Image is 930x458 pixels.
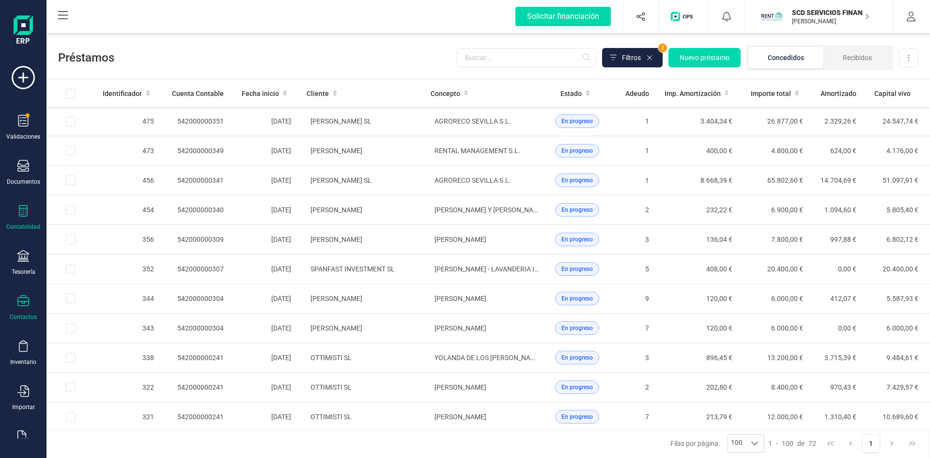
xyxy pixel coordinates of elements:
[162,225,232,254] td: 542000000309
[431,89,460,98] span: Concepto
[310,265,395,273] span: SPANFAST INVESTMENT SL
[6,223,40,231] div: Contabilidad
[95,343,162,373] td: 338
[811,225,864,254] td: 997,88 €
[561,294,593,303] span: En progreso
[310,324,362,332] span: [PERSON_NAME]
[66,382,76,392] div: Row Selected b73fd567-0add-4b6b-a83d-c3f88576cc5b
[608,373,657,402] td: 2
[658,44,667,52] span: 2
[310,413,352,421] span: OTTIMISTI SL
[66,116,76,126] div: Row Selected a75e2f7e-2d06-475e-9290-29e1b1c643ee
[232,402,299,432] td: [DATE]
[602,48,663,67] button: Filtros
[757,1,881,32] button: SCSCD SERVICIOS FINANCIEROS SL[PERSON_NAME]
[434,176,511,184] span: AGRORECO SEVILLA S.L.
[66,175,76,185] div: Row Selected 2ec2533b-ee50-462a-bcc4-75bf5325ee2f
[740,225,810,254] td: 7.800,00 €
[903,434,921,453] button: Last Page
[608,225,657,254] td: 3
[434,147,520,155] span: RENTAL MANAGEMENT S.L.
[811,314,864,343] td: 0,00 €
[14,16,33,47] img: Logo Finanedi
[232,136,299,166] td: [DATE]
[162,166,232,195] td: 542000000341
[434,324,486,332] span: [PERSON_NAME]
[434,117,511,125] span: AGRORECO SEVILLA S.L.
[561,235,593,244] span: En progreso
[66,235,76,244] div: Row Selected b4488e29-13cd-4814-91b8-0ec2f83062e5
[728,435,745,452] span: 100
[561,383,593,392] span: En progreso
[561,205,593,214] span: En progreso
[12,268,35,276] div: Tesorería
[310,383,352,391] span: OTTIMISTI SL
[434,236,486,243] span: [PERSON_NAME]
[862,434,880,453] button: Page 1
[811,136,864,166] td: 624,00 €
[561,117,593,126] span: En progreso
[608,136,657,166] td: 1
[232,166,299,195] td: [DATE]
[560,89,582,98] span: Estado
[10,313,37,321] div: Contactos
[310,354,352,362] span: OTTIMISTI SL
[66,89,76,98] div: All items unselected
[657,254,741,284] td: 408,00 €
[864,254,930,284] td: 20.400,00 €
[864,107,930,136] td: 24.547,74 €
[6,133,40,141] div: Validaciones
[66,205,76,215] div: Row Selected 6599c967-764c-4549-b952-354944343c58
[608,284,657,314] td: 9
[95,107,162,136] td: 475
[740,284,810,314] td: 6.000,00 €
[434,206,545,214] span: [PERSON_NAME] Y [PERSON_NAME]
[232,254,299,284] td: [DATE]
[657,284,741,314] td: 120,00 €
[740,166,810,195] td: 65.802,60 €
[561,324,593,332] span: En progreso
[748,47,823,68] li: Concedidos
[310,117,372,125] span: [PERSON_NAME] SL
[162,343,232,373] td: 542000000241
[242,89,279,98] span: Fecha inicio
[307,89,329,98] span: Cliente
[172,89,224,98] span: Cuenta Contable
[864,343,930,373] td: 9.484,61 €
[95,136,162,166] td: 473
[740,136,810,166] td: 4.800,00 €
[95,195,162,225] td: 454
[657,225,741,254] td: 136,04 €
[625,89,649,98] span: Adeudo
[740,254,810,284] td: 20.400,00 €
[811,284,864,314] td: 412,07 €
[561,146,593,155] span: En progreso
[864,373,930,402] td: 7.429,57 €
[561,353,593,362] span: En progreso
[608,402,657,432] td: 7
[95,373,162,402] td: 322
[162,284,232,314] td: 542000000304
[58,50,457,65] span: Préstamos
[811,195,864,225] td: 1.094,60 €
[751,89,791,98] span: Importe total
[162,373,232,402] td: 542000000241
[232,225,299,254] td: [DATE]
[66,146,76,156] div: Row Selected 8972796b-5e52-4919-89f8-ae9430bca4f9
[515,7,611,26] div: Solicitar financiación
[864,225,930,254] td: 6.802,12 €
[657,402,741,432] td: 213,79 €
[657,373,741,402] td: 202,80 €
[797,439,805,448] span: de
[811,373,864,402] td: 970,43 €
[232,314,299,343] td: [DATE]
[657,343,741,373] td: 896,45 €
[310,176,372,184] span: [PERSON_NAME] SL
[864,136,930,166] td: 4.176,00 €
[95,254,162,284] td: 352
[162,136,232,166] td: 542000000349
[792,8,869,17] p: SCD SERVICIOS FINANCIEROS SL
[671,12,697,21] img: Logo de OPS
[808,439,816,448] span: 72
[768,439,772,448] span: 1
